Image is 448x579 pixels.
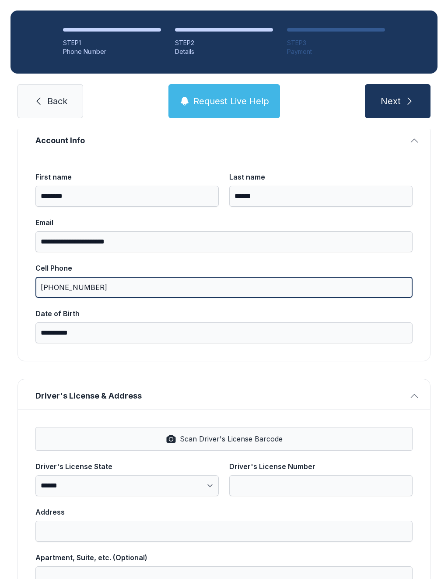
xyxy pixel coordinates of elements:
div: Address [35,507,413,517]
div: STEP 3 [287,39,385,47]
button: Account Info [18,124,430,154]
input: Email [35,231,413,252]
div: STEP 1 [63,39,161,47]
input: Driver's License Number [229,475,413,496]
div: Payment [287,47,385,56]
input: Cell Phone [35,277,413,298]
span: Driver's License & Address [35,390,406,402]
div: Driver's License Number [229,461,413,472]
input: Last name [229,186,413,207]
div: Apartment, Suite, etc. (Optional) [35,552,413,563]
input: Date of Birth [35,322,413,343]
span: Next [381,95,401,107]
select: Driver's License State [35,475,219,496]
div: Phone Number [63,47,161,56]
div: Driver's License State [35,461,219,472]
div: Cell Phone [35,263,413,273]
div: Email [35,217,413,228]
input: Address [35,521,413,542]
span: Scan Driver's License Barcode [180,434,283,444]
button: Driver's License & Address [18,379,430,409]
span: Back [47,95,67,107]
span: Account Info [35,134,406,147]
div: First name [35,172,219,182]
span: Request Live Help [193,95,269,107]
div: Date of Birth [35,308,413,319]
div: Last name [229,172,413,182]
div: STEP 2 [175,39,273,47]
input: First name [35,186,219,207]
div: Details [175,47,273,56]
